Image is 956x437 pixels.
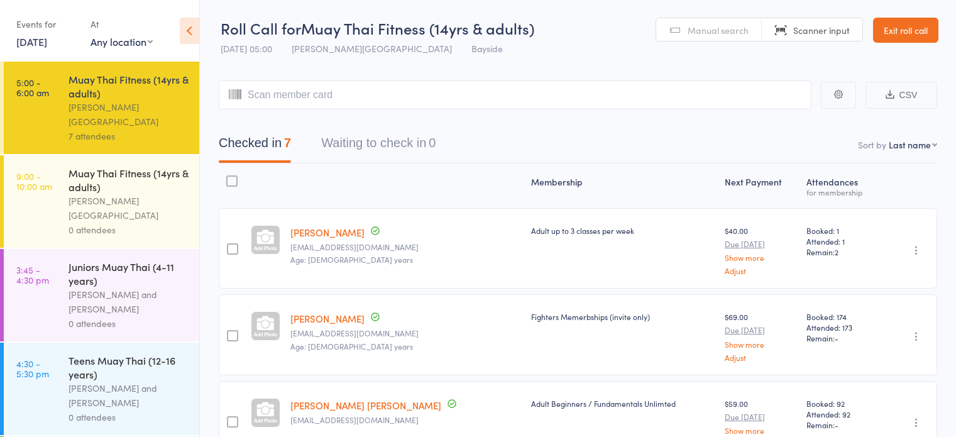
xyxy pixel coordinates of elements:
[219,130,291,163] button: Checked in7
[526,169,719,202] div: Membership
[69,260,189,287] div: Juniors Muay Thai (4-11 years)
[835,333,838,343] span: -
[531,398,714,409] div: Adult Beginners / Fundamentals Unlimted
[69,316,189,331] div: 0 attendees
[290,226,365,239] a: [PERSON_NAME]
[4,343,199,435] a: 4:30 -5:30 pmTeens Muay Thai (12-16 years)[PERSON_NAME] and [PERSON_NAME]0 attendees
[290,243,522,252] small: ainsley_ballantine@hotmail.com
[806,236,877,246] span: Attended: 1
[4,62,199,154] a: 5:00 -6:00 amMuay Thai Fitness (14yrs & adults)[PERSON_NAME][GEOGRAPHIC_DATA]7 attendees
[471,42,503,55] span: Bayside
[69,223,189,237] div: 0 attendees
[290,254,413,265] span: Age: [DEMOGRAPHIC_DATA] years
[219,80,811,109] input: Scan member card
[221,18,301,38] span: Roll Call for
[91,35,153,48] div: Any location
[858,138,886,151] label: Sort by
[725,340,796,348] a: Show more
[290,312,365,325] a: [PERSON_NAME]
[91,14,153,35] div: At
[725,267,796,275] a: Adjust
[806,409,877,419] span: Attended: 92
[290,416,522,424] small: Jacquical86@hotmail.com
[725,311,796,361] div: $69.00
[725,326,796,335] small: Due [DATE]
[806,225,877,236] span: Booked: 1
[290,329,522,338] small: Davestatic_@hotmail.com
[16,35,47,48] a: [DATE]
[69,287,189,316] div: [PERSON_NAME] and [PERSON_NAME]
[292,42,452,55] span: [PERSON_NAME][GEOGRAPHIC_DATA]
[725,253,796,262] a: Show more
[69,381,189,410] div: [PERSON_NAME] and [PERSON_NAME]
[69,100,189,129] div: [PERSON_NAME][GEOGRAPHIC_DATA]
[284,136,291,150] div: 7
[4,155,199,248] a: 9:00 -10:00 amMuay Thai Fitness (14yrs & adults)[PERSON_NAME][GEOGRAPHIC_DATA]0 attendees
[835,246,838,257] span: 2
[806,188,877,196] div: for membership
[865,82,937,109] button: CSV
[290,399,441,412] a: [PERSON_NAME] [PERSON_NAME]
[806,246,877,257] span: Remain:
[725,426,796,434] a: Show more
[725,353,796,362] a: Adjust
[720,169,801,202] div: Next Payment
[69,353,189,381] div: Teens Muay Thai (12-16 years)
[806,419,877,430] span: Remain:
[725,225,796,275] div: $40.00
[16,265,49,285] time: 3:45 - 4:30 pm
[835,419,838,430] span: -
[806,398,877,409] span: Booked: 92
[69,194,189,223] div: [PERSON_NAME][GEOGRAPHIC_DATA]
[16,14,78,35] div: Events for
[16,358,49,379] time: 4:30 - 5:30 pm
[69,166,189,194] div: Muay Thai Fitness (14yrs & adults)
[725,240,796,248] small: Due [DATE]
[806,322,877,333] span: Attended: 173
[725,412,796,421] small: Due [DATE]
[429,136,436,150] div: 0
[69,410,189,424] div: 0 attendees
[4,249,199,341] a: 3:45 -4:30 pmJuniors Muay Thai (4-11 years)[PERSON_NAME] and [PERSON_NAME]0 attendees
[873,18,938,43] a: Exit roll call
[16,171,52,191] time: 9:00 - 10:00 am
[69,129,189,143] div: 7 attendees
[889,138,931,151] div: Last name
[806,333,877,343] span: Remain:
[531,225,714,236] div: Adult up to 3 classes per week
[16,77,49,97] time: 5:00 - 6:00 am
[688,24,749,36] span: Manual search
[221,42,272,55] span: [DATE] 05:00
[531,311,714,322] div: Fighters Memerbships (invite only)
[321,130,436,163] button: Waiting to check in0
[301,18,534,38] span: Muay Thai Fitness (14yrs & adults)
[806,311,877,322] span: Booked: 174
[801,169,882,202] div: Atten­dances
[290,341,413,351] span: Age: [DEMOGRAPHIC_DATA] years
[69,72,189,100] div: Muay Thai Fitness (14yrs & adults)
[793,24,850,36] span: Scanner input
